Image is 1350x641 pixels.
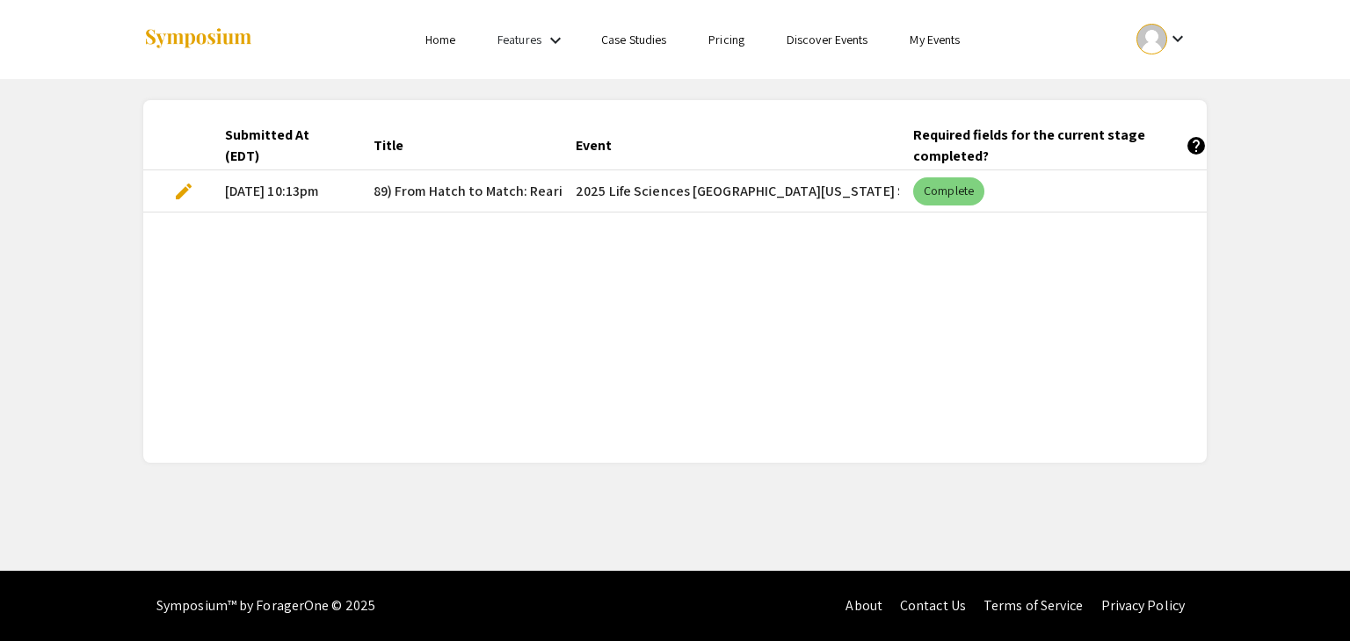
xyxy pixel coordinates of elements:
[374,181,1298,202] span: 89) From Hatch to Match: Rearing Bulimulus bonariensis (Mollusca: Gastropoda) for Testing Entomop...
[787,32,868,47] a: Discover Events
[13,562,75,628] iframe: Chat
[156,571,375,641] div: Symposium™ by ForagerOne © 2025
[900,596,966,615] a: Contact Us
[374,135,403,156] div: Title
[601,32,666,47] a: Case Studies
[562,170,899,212] mat-cell: 2025 Life Sciences [GEOGRAPHIC_DATA][US_STATE] STEM Undergraduate Symposium
[173,181,194,202] span: edit
[225,125,345,167] div: Submitted At (EDT)
[1118,19,1207,59] button: Expand account dropdown
[576,135,612,156] div: Event
[1167,28,1188,49] mat-icon: Expand account dropdown
[846,596,882,615] a: About
[576,135,628,156] div: Event
[913,177,984,205] mat-chip: Complete
[1101,596,1185,615] a: Privacy Policy
[1186,135,1207,156] mat-icon: help
[983,596,1084,615] a: Terms of Service
[225,125,330,167] div: Submitted At (EDT)
[913,125,1207,167] div: Required fields for the current stage completed?
[910,32,960,47] a: My Events
[374,135,419,156] div: Title
[425,32,455,47] a: Home
[211,170,359,212] mat-cell: [DATE] 10:13pm
[708,32,744,47] a: Pricing
[545,30,566,51] mat-icon: Expand Features list
[913,125,1223,167] div: Required fields for the current stage completed?help
[497,32,541,47] a: Features
[143,27,253,51] img: Symposium by ForagerOne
